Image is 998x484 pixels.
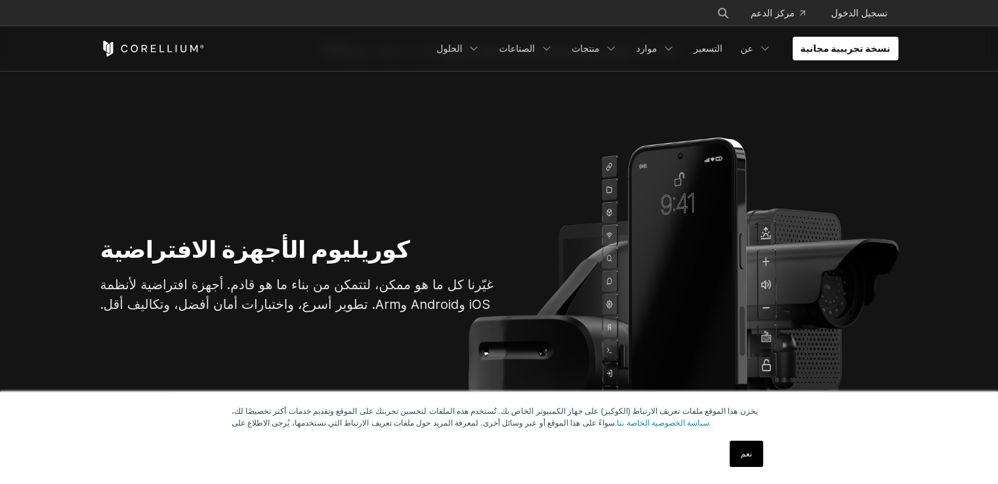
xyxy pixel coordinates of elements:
[694,43,722,54] font: التسعير
[831,7,888,18] font: تسجيل الدخول
[499,43,535,54] font: الصناعات
[701,1,898,25] div: قائمة التنقل
[428,37,898,60] div: قائمة التنقل
[741,43,753,54] font: عن
[100,235,410,264] font: كوريليوم الأجهزة الافتراضية
[636,43,657,54] font: موارد
[741,449,752,458] font: نعم
[232,407,758,428] font: يخزن هذا الموقع ملفات تعريف الارتباط (الكوكيز) على جهاز الكمبيوتر الخاص بك. تُستخدم هذه الملفات ل...
[751,7,795,18] font: مركز الدعم
[711,1,735,25] button: يبحث
[436,43,462,54] font: الحلول
[730,441,763,467] a: نعم
[100,277,493,312] font: غيّرنا كل ما هو ممكن، لتتمكن من بناء ما هو قادم. أجهزة افتراضية لأنظمة iOS وAndroid وArm. تطوير أ...
[100,41,205,56] a: كوريليوم هوم
[572,43,599,54] font: منتجات
[615,418,709,428] a: سياسة الخصوصية الخاصة بنا.
[800,43,890,54] font: نسخة تجريبية مجانية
